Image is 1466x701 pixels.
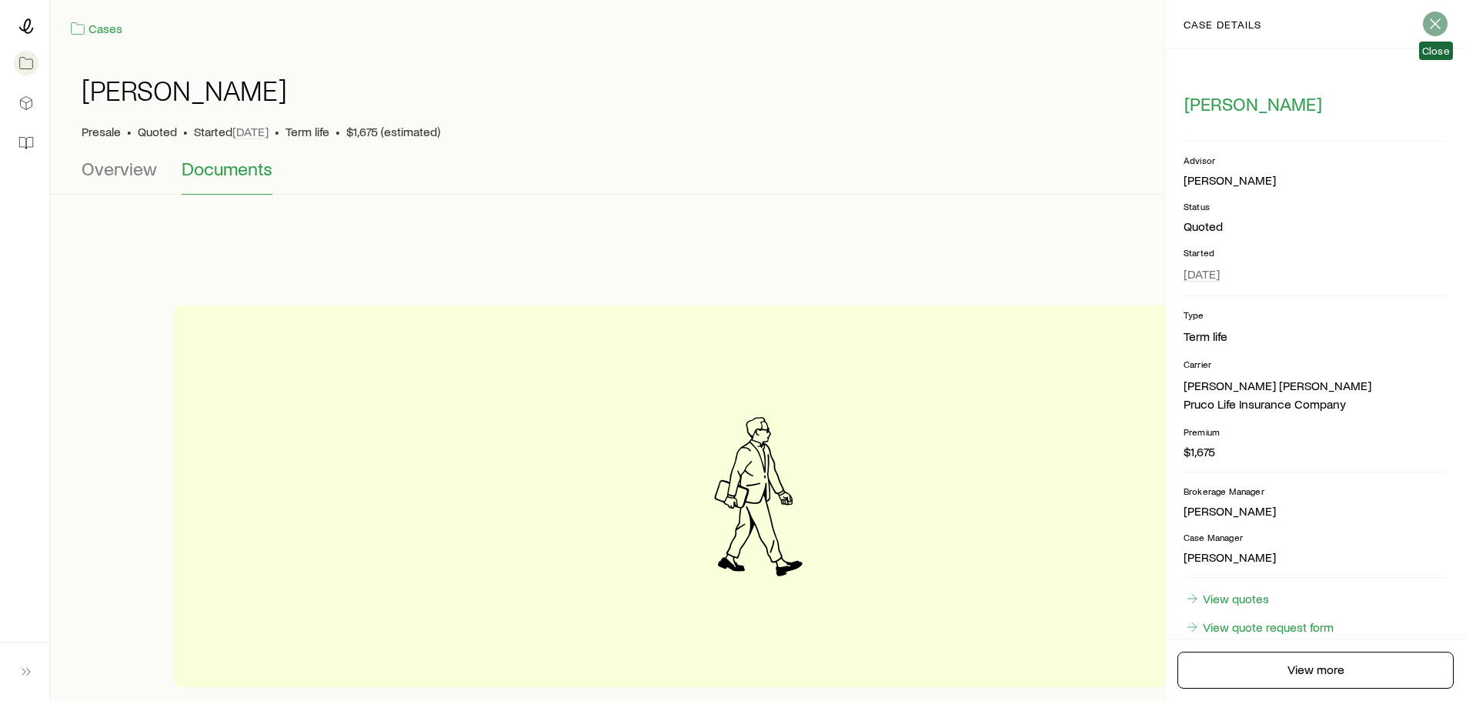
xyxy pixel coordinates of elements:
[1184,266,1220,282] span: [DATE]
[82,124,121,139] p: Presale
[182,158,272,179] span: Documents
[1184,309,1448,321] p: Type
[127,124,132,139] span: •
[1184,619,1334,636] a: View quote request form
[1177,652,1454,689] a: View more
[1184,358,1448,370] p: Carrier
[336,124,340,139] span: •
[1184,426,1448,438] p: Premium
[1184,327,1448,345] li: Term life
[1184,18,1261,31] p: case details
[1184,154,1448,166] p: Advisor
[1184,549,1448,565] p: [PERSON_NAME]
[275,124,279,139] span: •
[346,124,440,139] span: $1,675 (estimated)
[1184,531,1448,543] p: Case Manager
[286,124,329,139] span: Term life
[69,20,123,38] a: Cases
[194,124,269,139] p: Started
[1184,200,1448,212] p: Status
[1184,485,1448,497] p: Brokerage Manager
[1184,503,1448,519] p: [PERSON_NAME]
[138,124,177,139] span: Quoted
[1422,45,1450,57] span: Close
[1184,376,1448,395] li: [PERSON_NAME] [PERSON_NAME]
[1184,246,1448,259] p: Started
[1184,590,1270,607] a: View quotes
[1184,172,1276,189] div: [PERSON_NAME]
[183,124,188,139] span: •
[82,158,157,179] span: Overview
[82,158,1435,195] div: Case details tabs
[1184,444,1448,459] p: $1,675
[1184,395,1448,413] li: Pruco Life Insurance Company
[1184,93,1322,115] span: [PERSON_NAME]
[1184,219,1448,234] p: Quoted
[1184,92,1323,116] button: [PERSON_NAME]
[82,75,287,105] h1: [PERSON_NAME]
[232,124,269,139] span: [DATE]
